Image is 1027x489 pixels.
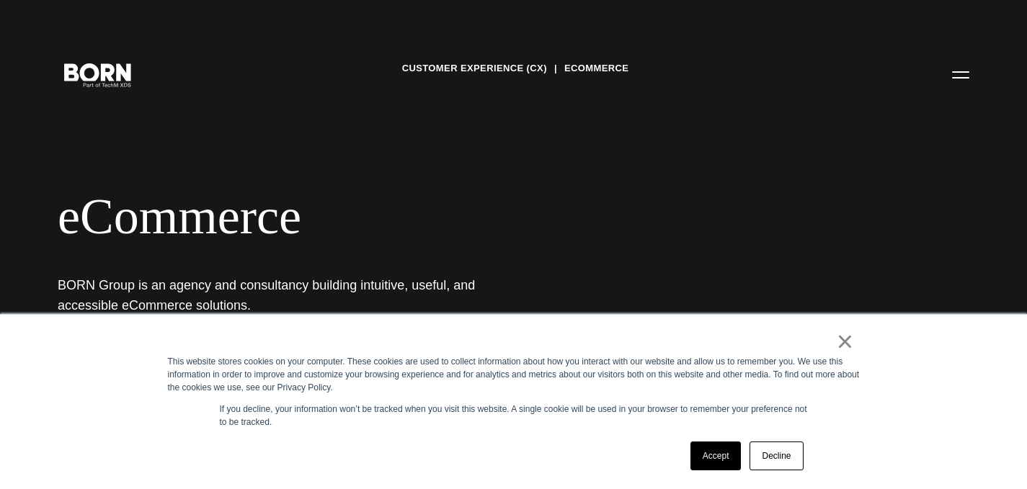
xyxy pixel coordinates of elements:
[58,187,879,246] div: eCommerce
[750,441,803,470] a: Decline
[168,355,860,394] div: This website stores cookies on your computer. These cookies are used to collect information about...
[220,403,808,429] p: If you decline, your information won’t be tracked when you visit this website. A single cookie wi...
[690,441,742,470] a: Accept
[58,275,490,315] h1: BORN Group is an agency and consultancy building intuitive, useful, and accessible eCommerce solu...
[837,335,854,348] a: ×
[943,59,978,89] button: Open
[564,58,628,79] a: eCommerce
[402,58,547,79] a: Customer Experience (CX)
